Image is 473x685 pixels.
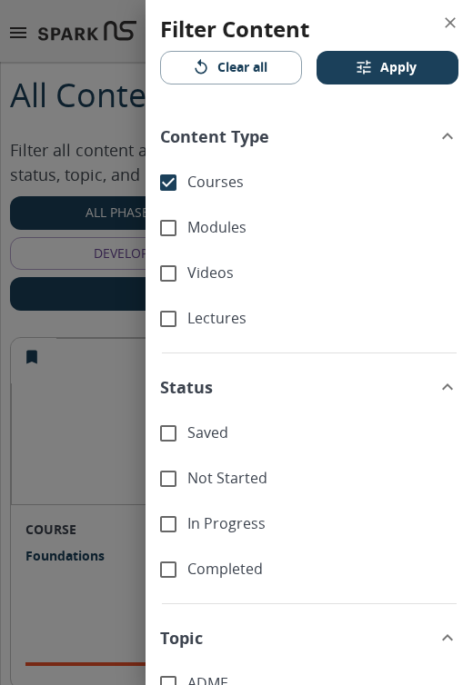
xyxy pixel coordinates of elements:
span: Videos [187,263,458,283]
span: Completed [187,559,458,580]
span: In Progress [187,513,458,534]
span: Modules [187,217,458,238]
button: Clear all [160,51,302,84]
span: Topic [160,626,203,650]
button: close [437,9,464,36]
span: Not Started [187,468,458,489]
span: Content Type [160,124,269,149]
button: Apply [317,51,458,84]
button: Status [146,364,473,411]
span: Courses [187,172,458,193]
span: Status [160,375,213,400]
button: Content Type [146,114,473,160]
span: Lectures [187,308,458,329]
span: Saved [187,422,458,443]
div: Filter Content [160,15,309,44]
button: Topic [146,615,473,661]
